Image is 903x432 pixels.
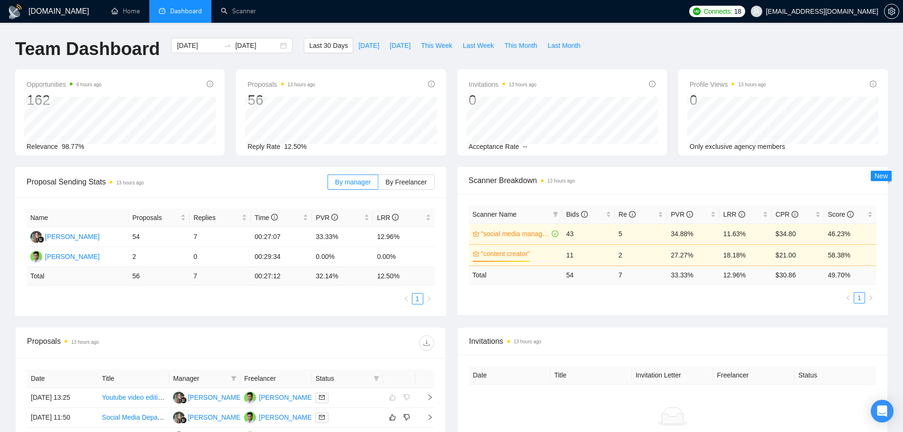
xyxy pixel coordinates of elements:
[251,247,312,267] td: 00:29:34
[247,79,315,90] span: Proposals
[27,143,58,150] span: Relevance
[384,38,416,53] button: [DATE]
[738,82,766,87] time: 13 hours ago
[180,397,187,404] img: gigradar-bm.png
[224,42,231,49] span: to
[469,366,551,385] th: Date
[420,339,434,347] span: download
[667,266,719,284] td: 33.33 %
[45,251,100,262] div: [PERSON_NAME]
[412,294,423,304] a: 1
[547,178,575,184] time: 13 hours ago
[315,373,369,384] span: Status
[469,91,537,109] div: 0
[842,292,854,303] li: Previous Page
[98,408,169,428] td: Social Media Department Setup Consultant
[390,40,410,51] span: [DATE]
[331,214,338,221] span: info-circle
[566,211,587,218] span: Bids
[98,369,169,388] th: Title
[259,392,313,403] div: [PERSON_NAME]
[244,412,256,423] img: SH
[240,369,311,388] th: Freelancer
[473,230,479,237] span: crown
[111,7,140,15] a: homeHome
[401,412,412,423] button: dislike
[667,223,719,244] td: 34.88%
[865,292,876,303] button: right
[312,267,373,285] td: 32.14 %
[30,251,42,263] img: SH
[481,229,550,239] a: "social media manager"
[27,91,101,109] div: 162
[170,7,202,15] span: Dashboard
[421,40,452,51] span: This Week
[884,8,899,15] a: setting
[423,293,435,304] li: Next Page
[15,38,160,60] h1: Team Dashboard
[868,295,874,301] span: right
[463,40,494,51] span: Last Week
[385,178,427,186] span: By Freelancer
[173,373,227,384] span: Manager
[562,266,614,284] td: 54
[615,223,667,244] td: 5
[865,292,876,303] li: Next Page
[177,40,220,51] input: Start date
[128,247,190,267] td: 2
[416,38,457,53] button: This Week
[45,231,100,242] div: [PERSON_NAME]
[690,91,766,109] div: 0
[419,394,433,401] span: right
[259,412,313,423] div: [PERSON_NAME]
[403,296,409,302] span: left
[30,252,100,260] a: SH[PERSON_NAME]
[102,414,229,421] a: Social Media Department Setup Consultant
[824,223,876,244] td: 46.23%
[854,293,865,303] a: 1
[469,143,520,150] span: Acceptance Rate
[98,388,169,408] td: Youtube video editing and thumbnail creation
[247,91,315,109] div: 56
[794,366,876,385] th: Status
[854,292,865,303] li: 1
[428,81,435,87] span: info-circle
[615,266,667,284] td: 7
[180,417,187,423] img: gigradar-bm.png
[37,236,44,243] img: gigradar-bm.png
[615,244,667,266] td: 2
[720,223,772,244] td: 11.63%
[132,212,179,223] span: Proposals
[772,223,824,244] td: $34.80
[469,266,563,284] td: Total
[128,209,190,227] th: Proposals
[229,371,238,386] span: filter
[247,143,280,150] span: Reply Rate
[71,340,99,345] time: 13 hours ago
[304,38,353,53] button: Last 30 Days
[553,211,558,217] span: filter
[753,8,760,15] span: user
[27,267,128,285] td: Total
[481,248,557,259] a: "content creator"
[703,6,732,17] span: Connects:
[842,292,854,303] button: left
[457,38,499,53] button: Last Week
[686,211,693,218] span: info-circle
[188,412,242,423] div: [PERSON_NAME]
[353,38,384,53] button: [DATE]
[504,40,537,51] span: This Month
[173,412,185,423] img: LK
[27,388,98,408] td: [DATE] 13:25
[401,293,412,304] li: Previous Page
[377,214,399,221] span: LRR
[244,393,313,401] a: SH[PERSON_NAME]
[190,247,251,267] td: 0
[403,414,410,421] span: dislike
[319,395,325,400] span: mail
[562,244,614,266] td: 11
[30,232,100,240] a: LK[PERSON_NAME]
[312,247,373,267] td: 0.00%
[547,40,580,51] span: Last Month
[514,339,541,344] time: 13 hours ago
